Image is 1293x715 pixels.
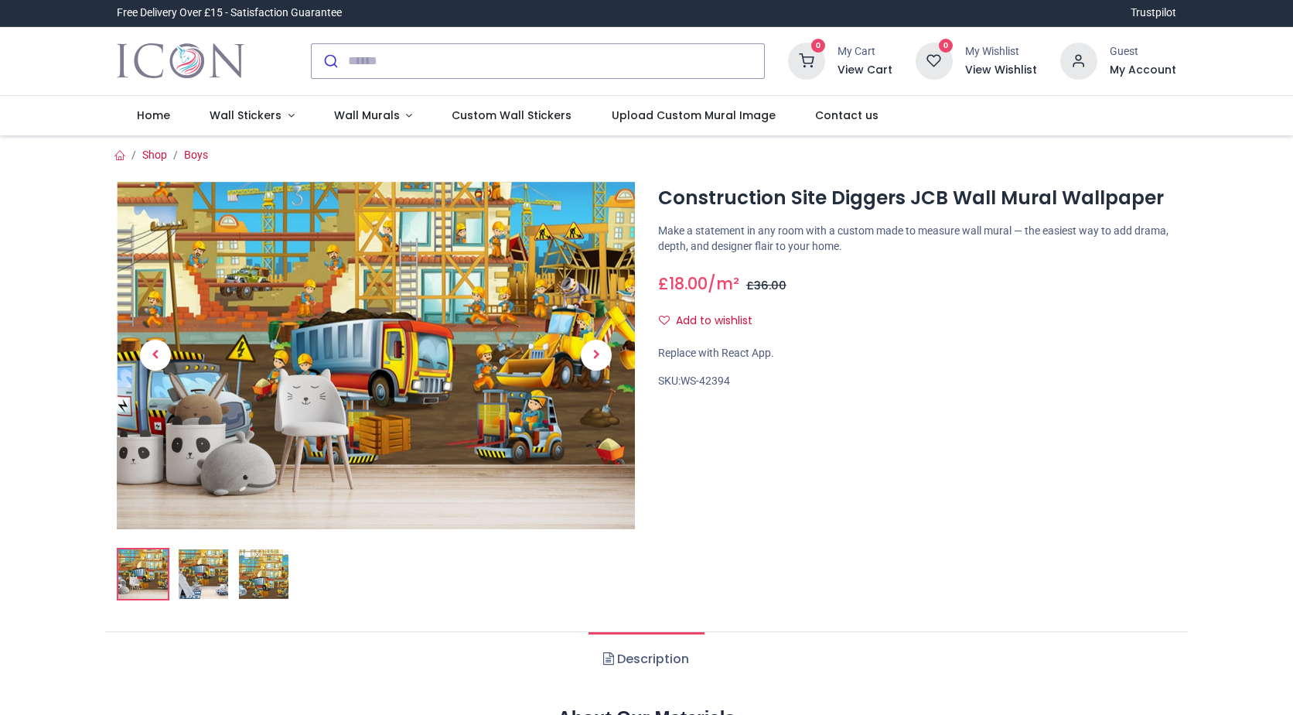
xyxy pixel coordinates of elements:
a: Wall Murals [314,96,432,136]
span: Previous [140,340,171,371]
a: Previous [117,234,194,477]
p: Make a statement in any room with a custom made to measure wall mural — the easiest way to add dr... [658,224,1176,254]
img: WS-42394-02 [179,549,228,599]
span: £ [658,272,708,295]
a: My Account [1110,63,1176,78]
span: Custom Wall Stickers [452,108,571,123]
a: View Wishlist [965,63,1037,78]
a: Trustpilot [1131,5,1176,21]
span: Upload Custom Mural Image [612,108,776,123]
a: Wall Stickers [189,96,314,136]
img: Icon Wall Stickers [117,39,244,83]
a: Shop [142,149,167,161]
a: 0 [916,53,953,66]
span: 36.00 [754,278,786,293]
sup: 0 [811,39,826,53]
span: 18.00 [669,272,708,295]
span: Home [137,108,170,123]
span: Wall Murals [334,108,400,123]
a: Description [589,632,704,686]
span: Contact us [815,108,878,123]
h1: Construction Site Diggers JCB Wall Mural Wallpaper [658,185,1176,211]
span: Wall Stickers [210,108,281,123]
img: WS-42394-03 [239,549,288,599]
button: Add to wishlistAdd to wishlist [658,308,766,334]
button: Submit [312,44,348,78]
a: Logo of Icon Wall Stickers [117,39,244,83]
div: My Cart [838,44,892,60]
span: Next [581,340,612,371]
div: SKU: [658,374,1176,389]
i: Add to wishlist [659,315,670,326]
span: £ [746,278,786,293]
div: My Wishlist [965,44,1037,60]
span: WS-42394 [681,375,730,387]
div: Free Delivery Over £15 - Satisfaction Guarantee [117,5,342,21]
div: Replace with React App. [658,346,1176,361]
a: Boys [184,149,208,161]
img: Construction Site Diggers JCB Wall Mural Wallpaper [118,549,168,599]
a: 0 [788,53,825,66]
sup: 0 [939,39,954,53]
div: Guest [1110,44,1176,60]
a: View Cart [838,63,892,78]
a: Next [558,234,635,477]
img: Construction Site Diggers JCB Wall Mural Wallpaper [117,182,635,529]
span: /m² [708,272,739,295]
